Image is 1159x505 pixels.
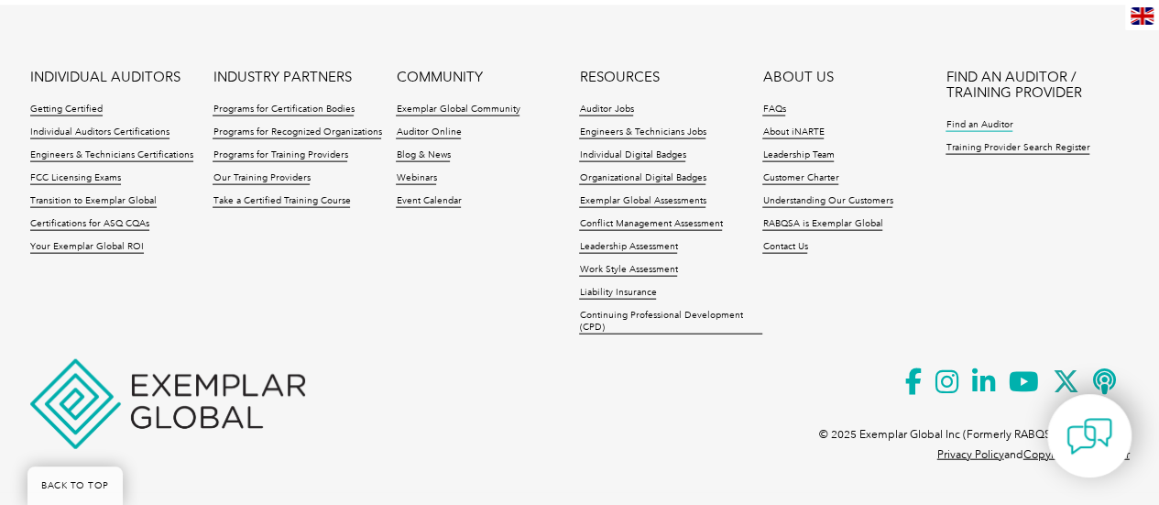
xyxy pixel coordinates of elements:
a: Programs for Certification Bodies [213,104,354,116]
a: Programs for Training Providers [213,149,347,162]
a: Transition to Exemplar Global [30,195,157,208]
a: COMMUNITY [396,70,482,85]
a: BACK TO TOP [27,467,123,505]
a: Copyright Disclaimer [1023,448,1130,461]
img: contact-chat.png [1066,413,1112,459]
a: Programs for Recognized Organizations [213,126,381,139]
a: Leadership Assessment [579,241,677,254]
a: Event Calendar [396,195,461,208]
a: Auditor Online [396,126,461,139]
a: Auditor Jobs [579,104,633,116]
a: About iNARTE [762,126,824,139]
a: Engineers & Technicians Certifications [30,149,193,162]
a: Training Provider Search Register [946,142,1089,155]
a: Individual Auditors Certifications [30,126,169,139]
a: Our Training Providers [213,172,310,185]
a: Contact Us [762,241,807,254]
a: Liability Insurance [579,287,656,300]
img: Exemplar Global [30,359,305,449]
a: Blog & News [396,149,450,162]
p: © 2025 Exemplar Global Inc (Formerly RABQSA International). [819,424,1130,445]
a: Exemplar Global Community [396,104,519,116]
p: and [937,445,1130,465]
a: Exemplar Global Assessments [579,195,705,208]
img: en [1131,7,1154,25]
a: RESOURCES [579,70,659,85]
a: FIND AN AUDITOR / TRAINING PROVIDER [946,70,1129,101]
a: Getting Certified [30,104,103,116]
a: INDUSTRY PARTNERS [213,70,351,85]
a: Customer Charter [762,172,838,185]
a: Privacy Policy [937,448,1004,461]
a: ABOUT US [762,70,833,85]
a: Leadership Team [762,149,834,162]
a: Understanding Our Customers [762,195,892,208]
a: RABQSA is Exemplar Global [762,218,882,231]
a: Take a Certified Training Course [213,195,350,208]
a: Organizational Digital Badges [579,172,705,185]
a: INDIVIDUAL AUDITORS [30,70,180,85]
a: Find an Auditor [946,119,1012,132]
a: Certifications for ASQ CQAs [30,218,149,231]
a: Individual Digital Badges [579,149,685,162]
a: FAQs [762,104,785,116]
a: Work Style Assessment [579,264,677,277]
a: Webinars [396,172,436,185]
a: Conflict Management Assessment [579,218,722,231]
a: Continuing Professional Development (CPD) [579,310,762,335]
a: Your Exemplar Global ROI [30,241,144,254]
a: FCC Licensing Exams [30,172,121,185]
a: Engineers & Technicians Jobs [579,126,705,139]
